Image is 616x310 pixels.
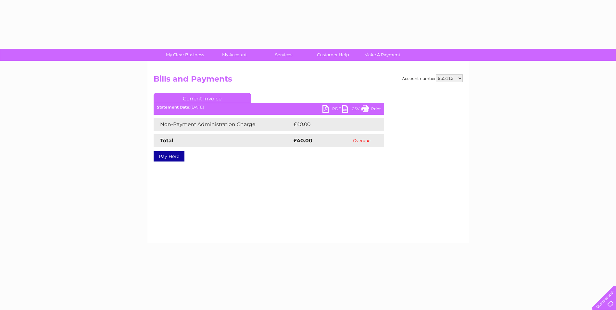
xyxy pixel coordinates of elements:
td: Non-Payment Administration Charge [154,118,292,131]
a: Print [361,105,381,114]
h2: Bills and Payments [154,74,463,87]
div: Account number [402,74,463,82]
strong: £40.00 [294,137,312,144]
a: PDF [322,105,342,114]
a: Services [257,49,310,61]
a: Customer Help [306,49,360,61]
a: CSV [342,105,361,114]
a: Pay Here [154,151,184,161]
a: Current Invoice [154,93,251,103]
b: Statement Date: [157,105,190,110]
strong: Total [160,137,173,144]
a: My Clear Business [158,49,212,61]
a: Make A Payment [356,49,409,61]
td: £40.00 [292,118,371,131]
a: My Account [207,49,261,61]
div: [DATE] [154,105,384,110]
td: Overdue [339,134,384,147]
